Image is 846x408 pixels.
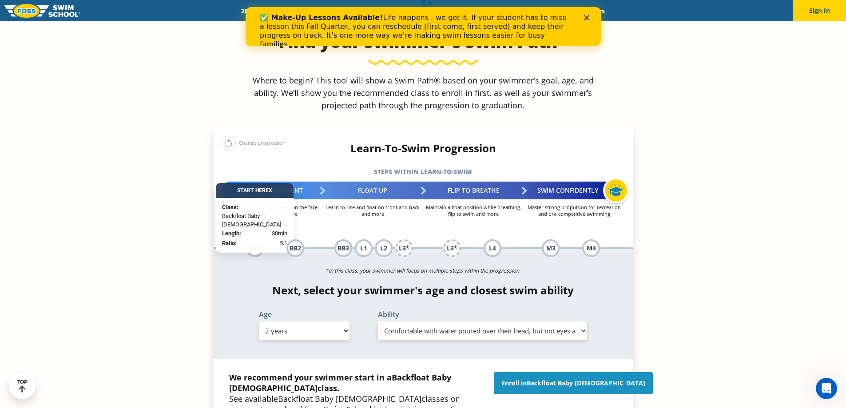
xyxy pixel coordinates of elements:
[378,311,588,318] label: Ability
[259,311,350,318] label: Age
[246,7,601,46] iframe: Intercom live chat banner
[423,204,524,217] p: Maintain a float position while breathing, flip to swim and more
[278,393,421,404] span: Backfloat Baby [DEMOGRAPHIC_DATA]
[17,379,28,393] div: TOP
[214,265,633,277] p: *In this class, your swimmer will focus on multiple steps within the progression.
[222,230,241,237] strong: Length:
[576,7,612,15] a: Careers
[229,372,451,393] strong: We recommend your swimmer start in a class.
[334,239,352,257] div: BB3
[582,239,600,257] div: M4
[280,239,287,248] span: 5:1
[816,378,837,399] iframe: Intercom live chat
[548,7,576,15] a: Blog
[322,182,423,199] div: Float Up
[454,7,548,15] a: Swim Like [PERSON_NAME]
[216,183,294,198] div: Start Here
[221,135,286,151] div: Change progression
[234,7,289,15] a: 2025 Calendar
[355,239,373,257] div: L1
[289,7,326,15] a: Schools
[249,74,597,111] p: Where to begin? This tool will show a Swim Path® based on your swimmer’s goal, age, and ability. ...
[269,188,272,194] span: X
[484,239,501,257] div: L4
[494,372,653,394] a: Enroll inBackfloat Baby [DEMOGRAPHIC_DATA]
[272,229,287,238] span: 30min
[423,182,524,199] div: Flip to Breathe
[222,204,238,211] strong: Class:
[527,379,645,387] span: Backfloat Baby [DEMOGRAPHIC_DATA]
[326,7,404,15] a: Swim Path® Program
[222,212,287,229] span: Backfloat Baby [DEMOGRAPHIC_DATA]
[14,6,327,42] div: Life happens—we get it. If your student has to miss a lesson this Fall Quarter, you can reschedul...
[14,6,137,15] b: ✅ Make-Up Lessons Available!
[214,31,633,52] h2: Find your swimmer's Swim Path
[404,7,454,15] a: About FOSS
[214,166,633,178] h5: Steps within Learn-to-Swim
[214,142,633,154] h4: Learn-To-Swim Progression
[524,204,625,217] p: Master strong propulsion for recreation and pre-competitive swimming
[338,8,347,13] div: Close
[4,4,80,18] img: FOSS Swim School Logo
[322,204,423,217] p: Learn to rise and float on front and back and more
[286,239,304,257] div: BB2
[524,182,625,199] div: Swim Confidently
[222,240,237,247] strong: Ratio:
[542,239,560,257] div: M3
[222,182,322,199] div: Water Adjustment
[214,284,633,297] h4: Next, select your swimmer's age and closest swim ability
[229,372,451,393] span: Backfloat Baby [DEMOGRAPHIC_DATA]
[375,239,393,257] div: L2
